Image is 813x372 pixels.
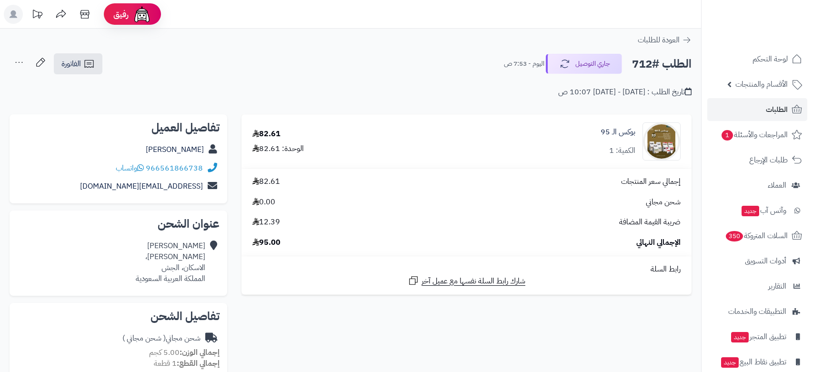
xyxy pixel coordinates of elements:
[146,144,204,155] a: [PERSON_NAME]
[61,58,81,70] span: الفاتورة
[730,330,786,343] span: تطبيق المتجر
[252,237,281,248] span: 95.00
[741,204,786,217] span: وآتس آب
[422,276,525,287] span: شارك رابط السلة نفسها مع عميل آخر
[707,48,807,70] a: لوحة التحكم
[252,129,281,140] div: 82.61
[619,217,681,228] span: ضريبة القيمة المضافة
[558,87,692,98] div: تاريخ الطلب : [DATE] - [DATE] 10:07 ص
[132,5,151,24] img: ai-face.png
[768,179,786,192] span: العملاء
[707,123,807,146] a: المراجعات والأسئلة1
[735,78,788,91] span: الأقسام والمنتجات
[180,347,220,358] strong: إجمالي الوزن:
[707,300,807,323] a: التطبيقات والخدمات
[408,275,525,287] a: شارك رابط السلة نفسها مع عميل آخر
[707,174,807,197] a: العملاء
[17,122,220,133] h2: تفاصيل العميل
[745,254,786,268] span: أدوات التسويق
[707,98,807,121] a: الطلبات
[720,355,786,369] span: تطبيق نقاط البيع
[177,358,220,369] strong: إجمالي القطع:
[646,197,681,208] span: شحن مجاني
[113,9,129,20] span: رفيق
[122,332,166,344] span: ( شحن مجاني )
[753,52,788,66] span: لوحة التحكم
[707,224,807,247] a: السلات المتروكة350
[25,5,49,26] a: تحديثات المنصة
[731,332,749,342] span: جديد
[154,358,220,369] small: 1 قطعة
[707,199,807,222] a: وآتس آبجديد
[252,143,304,154] div: الوحدة: 82.61
[116,162,144,174] a: واتساب
[638,34,680,46] span: العودة للطلبات
[725,229,788,242] span: السلات المتروكة
[643,122,680,161] img: 1758354822-%D8%A8%D9%88%D9%83%D8%B3%20%D8%A7%D9%84%D9%80%2095-90x90.jpg
[252,217,280,228] span: 12.39
[707,325,807,348] a: تطبيق المتجرجديد
[80,181,203,192] a: [EMAIL_ADDRESS][DOMAIN_NAME]
[725,231,743,242] span: 350
[742,206,759,216] span: جديد
[707,149,807,171] a: طلبات الإرجاع
[146,162,203,174] a: 966561866738
[766,103,788,116] span: الطلبات
[149,347,220,358] small: 5.00 كجم
[546,54,622,74] button: جاري التوصيل
[609,145,635,156] div: الكمية: 1
[601,127,635,138] a: بوكس الـ 95
[728,305,786,318] span: التطبيقات والخدمات
[621,176,681,187] span: إجمالي سعر المنتجات
[136,241,205,284] div: [PERSON_NAME] [PERSON_NAME]، الاسكان، الجش المملكة العربية السعودية
[768,280,786,293] span: التقارير
[632,54,692,74] h2: الطلب #712
[17,218,220,230] h2: عنوان الشحن
[54,53,102,74] a: الفاتورة
[721,357,739,368] span: جديد
[721,128,788,141] span: المراجعات والأسئلة
[749,153,788,167] span: طلبات الإرجاع
[638,34,692,46] a: العودة للطلبات
[122,333,201,344] div: شحن مجاني
[721,130,733,141] span: 1
[707,275,807,298] a: التقارير
[245,264,688,275] div: رابط السلة
[748,7,804,27] img: logo-2.png
[636,237,681,248] span: الإجمالي النهائي
[504,59,544,69] small: اليوم - 7:53 ص
[17,311,220,322] h2: تفاصيل الشحن
[252,176,280,187] span: 82.61
[252,197,275,208] span: 0.00
[707,250,807,272] a: أدوات التسويق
